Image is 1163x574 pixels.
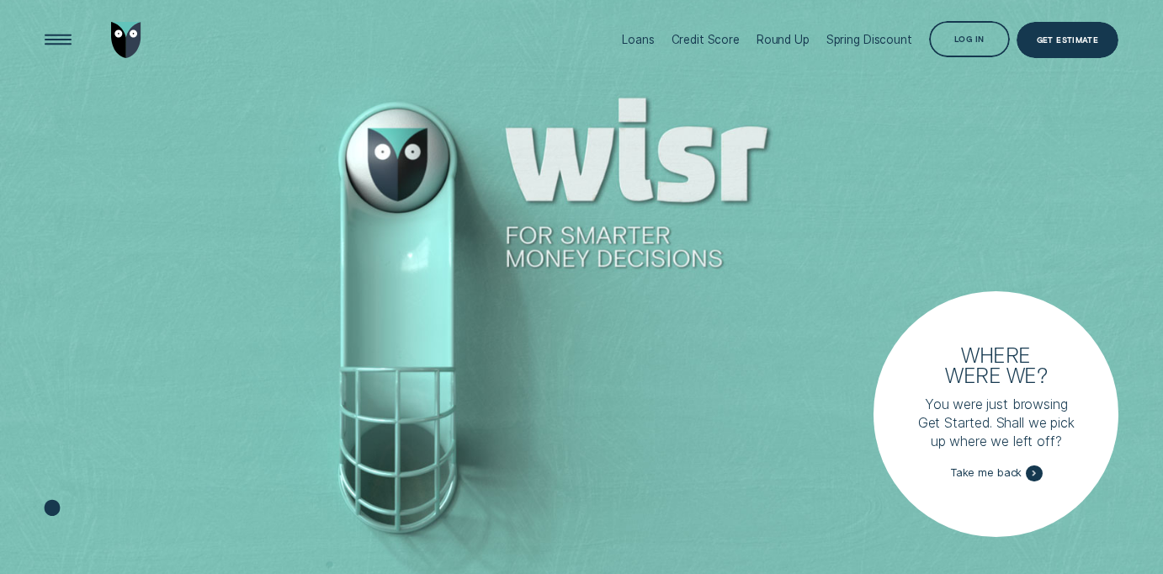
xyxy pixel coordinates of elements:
h3: Where were we? [937,345,1055,385]
p: You were just browsing Get Started. Shall we pick up where we left off? [916,396,1077,450]
div: Round Up [757,33,810,46]
div: Credit Score [672,33,740,46]
img: Wisr [111,22,141,58]
button: Log in [929,21,1010,57]
span: Take me back [950,466,1022,480]
div: Spring Discount [826,33,912,46]
div: Loans [622,33,654,46]
a: Where were we?You were just browsing Get Started. Shall we pick up where we left off?Take me back [874,291,1118,536]
button: Open Menu [40,22,76,58]
a: Get Estimate [1017,22,1119,58]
